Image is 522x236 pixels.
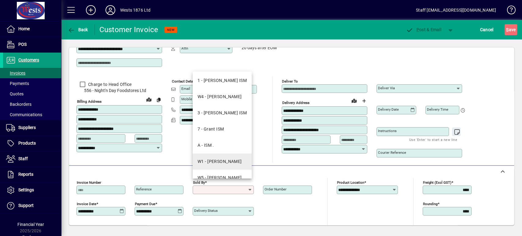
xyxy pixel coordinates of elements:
button: Add [81,5,101,16]
mat-label: Delivery status [194,208,218,213]
a: Reports [3,167,61,182]
span: Communications [6,112,42,117]
a: View on map [349,96,359,105]
mat-label: Delivery date [378,107,399,112]
span: Invoices [6,71,25,76]
a: Backorders [3,99,61,109]
span: Reports [18,172,33,177]
a: Settings [3,183,61,198]
button: Choose address [359,96,369,106]
app-page-header-button: Back [61,24,95,35]
span: Quotes [6,91,24,96]
a: Suppliers [3,120,61,135]
a: Payments [3,78,61,89]
span: Cancel [480,25,494,35]
mat-label: Email [181,87,190,91]
span: P [416,27,419,32]
div: W5 - [PERSON_NAME] [198,175,242,181]
a: Knowledge Base [502,1,514,21]
span: Settings [18,187,34,192]
button: Profile [101,5,120,16]
span: Support [18,203,34,208]
a: Support [3,198,61,213]
span: Financial Year [17,222,44,227]
button: Post & Email [403,24,444,35]
mat-label: Payment due [135,202,155,206]
a: Staff [3,151,61,167]
mat-option: A - ISM . [193,137,252,153]
mat-label: Deliver via [378,86,395,90]
mat-option: 3 - David ISM [193,105,252,121]
div: 3 - [PERSON_NAME] ISM [198,110,247,116]
mat-label: Rounding [423,202,438,206]
a: View on map [144,94,154,104]
mat-option: W5 - Kate [193,170,252,186]
div: W4 - [PERSON_NAME] [198,94,242,100]
a: Communications [3,109,61,120]
mat-label: Invoice date [77,202,96,206]
button: Copy to Delivery address [154,95,164,105]
mat-label: Courier Reference [378,150,406,155]
mat-option: W1 - Judy [193,153,252,170]
span: NEW [167,28,175,32]
mat-label: Product location [337,180,364,185]
div: W1 - [PERSON_NAME] [198,158,242,165]
mat-label: Delivery time [427,107,448,112]
span: S [506,27,509,32]
span: ost & Email [406,27,441,32]
span: Home [18,26,30,31]
a: POS [3,37,61,52]
div: Wests 1876 Ltd [120,5,150,15]
mat-option: 7 - Grant ISM [193,121,252,137]
span: Staff [18,156,28,161]
mat-label: Freight (excl GST) [423,180,451,185]
span: Products [18,141,36,146]
span: ave [506,25,516,35]
div: 7 - Grant ISM [198,126,224,132]
span: Payments [6,81,29,86]
span: Suppliers [18,125,36,130]
mat-option: W4 - Craig [193,89,252,105]
button: Save [505,24,517,35]
mat-label: Mobile [181,97,192,101]
mat-label: Reference [136,187,152,191]
mat-label: Order number [265,187,287,191]
mat-label: Instructions [378,129,397,133]
mat-label: Deliver To [282,79,298,83]
span: Customers [18,57,39,62]
div: Customer Invoice [99,25,158,35]
a: Home [3,21,61,37]
span: Backorders [6,102,31,107]
div: Staff [EMAIL_ADDRESS][DOMAIN_NAME] [416,5,496,15]
mat-option: 1 - Carol ISM [193,72,252,89]
span: Back [68,27,88,32]
span: 556 - Night'n Day Foodstores Ltd [76,87,162,94]
button: Cancel [479,24,495,35]
div: 1 - [PERSON_NAME] ISM [198,77,247,84]
mat-label: Attn [181,46,188,50]
mat-hint: Use 'Enter' to start a new line [409,136,457,143]
mat-label: Invoice number [77,180,101,185]
span: POS [18,42,27,47]
a: Products [3,136,61,151]
a: Invoices [3,68,61,78]
button: Back [66,24,90,35]
mat-label: Sold by [193,180,205,185]
a: Quotes [3,89,61,99]
label: Charge to Head Office [87,81,131,87]
div: A - ISM . [198,142,214,149]
span: 20 days after EOM [242,46,277,50]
